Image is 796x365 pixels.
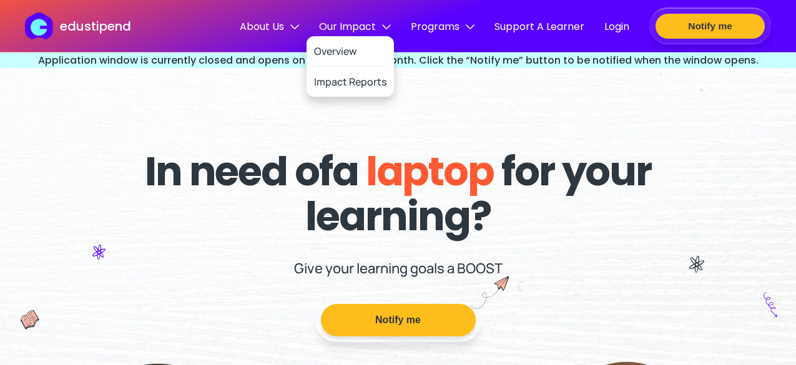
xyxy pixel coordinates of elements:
[466,22,474,31] img: down
[121,149,675,239] h1: In need of a for your learning?
[25,12,59,39] img: edustipend logo
[92,245,106,260] img: icon
[411,19,474,34] span: Programs
[366,144,494,199] span: laptop
[494,19,584,34] span: Support A Learner
[314,67,386,97] a: Impact Reports
[689,256,704,273] img: icon
[471,276,509,309] img: boost icon
[321,304,476,336] button: Notify me
[494,19,584,36] a: Support A Learner
[290,22,299,31] img: down
[240,19,299,34] span: About Us
[319,19,391,34] span: Our Impact
[382,22,391,31] img: down
[764,292,777,317] img: icon
[60,17,131,36] p: edustipend
[604,19,629,36] a: Login
[604,19,629,34] span: Login
[656,14,765,39] button: Notify me
[25,12,130,39] a: edustipend logoedustipend
[21,310,40,329] img: icon
[294,259,503,278] p: Give your learning goals a BOOST
[314,36,386,67] a: Overview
